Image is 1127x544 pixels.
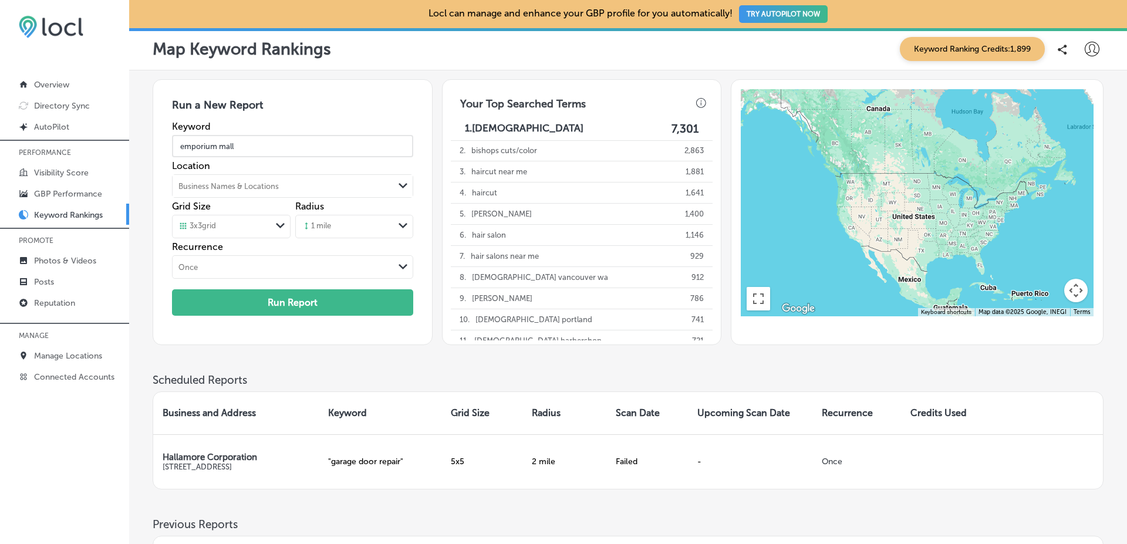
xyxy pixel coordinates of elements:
[328,457,431,467] p: " garage door repair "
[691,309,704,330] p: 741
[178,263,198,272] div: Once
[460,204,465,224] p: 5 .
[690,246,704,266] p: 929
[475,309,592,330] p: [DEMOGRAPHIC_DATA] portland
[1074,309,1090,316] a: Terms (opens in new tab)
[172,201,211,212] label: Grid Size
[172,160,413,171] label: Location
[472,183,497,203] p: haircut
[34,351,102,361] p: Manage Locations
[172,241,413,252] label: Recurrence
[34,101,90,111] p: Directory Sync
[472,267,608,288] p: [DEMOGRAPHIC_DATA] vancouver wa
[822,457,892,467] p: Once
[460,288,466,309] p: 9 .
[606,392,689,434] th: Scan Date
[747,287,770,310] button: Toggle fullscreen view
[34,277,54,287] p: Posts
[163,452,309,462] p: Hallamore Corporation
[34,372,114,382] p: Connected Accounts
[34,80,69,90] p: Overview
[34,256,96,266] p: Photos & Videos
[153,373,1104,387] h3: Scheduled Reports
[686,183,704,203] p: 1,641
[684,140,704,161] p: 2,863
[522,392,606,434] th: Radius
[34,298,75,308] p: Reputation
[441,434,523,489] td: 5 x 5
[691,267,704,288] p: 912
[471,246,539,266] p: hair salons near me
[172,289,413,316] button: Run Report
[921,308,971,316] button: Keyboard shortcuts
[34,189,102,199] p: GBP Performance
[178,182,279,191] div: Business Names & Locations
[978,309,1067,316] span: Map data ©2025 Google, INEGI
[686,161,704,182] p: 1,881
[178,221,216,232] div: 3 x 3 grid
[319,392,441,434] th: Keyword
[900,37,1045,61] span: Keyword Ranking Credits: 1,899
[172,121,413,132] label: Keyword
[460,246,465,266] p: 7 .
[460,267,466,288] p: 8 .
[739,5,828,23] button: TRY AUTOPILOT NOW
[153,39,331,59] p: Map Keyword Rankings
[34,210,103,220] p: Keyword Rankings
[474,330,602,351] p: [DEMOGRAPHIC_DATA] barbershop
[471,140,537,161] p: bishops cuts/color
[472,288,532,309] p: [PERSON_NAME]
[779,301,818,316] a: Open this area in Google Maps (opens a new window)
[472,225,506,245] p: hair salon
[685,204,704,224] p: 1,400
[460,183,466,203] p: 4 .
[460,309,470,330] p: 10 .
[172,99,413,121] h3: Run a New Report
[522,434,606,489] td: 2 mile
[690,288,704,309] p: 786
[172,130,413,163] input: Search Keyword
[19,15,83,38] img: 6efc1275baa40be7c98c3b36c6bfde44.png
[460,225,466,245] p: 6 .
[692,330,704,351] p: 721
[688,434,812,489] td: -
[451,88,595,114] h3: Your Top Searched Terms
[779,301,818,316] img: Google
[471,161,527,182] p: haircut near me
[34,122,69,132] p: AutoPilot
[153,392,319,434] th: Business and Address
[460,161,465,182] p: 3 .
[460,330,468,351] p: 11 .
[616,457,679,467] div: Failed
[686,225,704,245] p: 1,146
[153,518,1104,531] h3: Previous Reports
[460,140,465,161] p: 2 .
[163,462,309,471] p: [STREET_ADDRESS]
[34,168,89,178] p: Visibility Score
[471,204,532,224] p: [PERSON_NAME]
[672,122,699,136] label: 7,301
[688,392,812,434] th: Upcoming Scan Date
[465,122,583,136] p: 1. [DEMOGRAPHIC_DATA]
[295,201,324,212] label: Radius
[901,392,986,434] th: Credits Used
[812,392,902,434] th: Recurrence
[302,221,331,232] div: 1 mile
[441,392,523,434] th: Grid Size
[1064,279,1088,302] button: Map camera controls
